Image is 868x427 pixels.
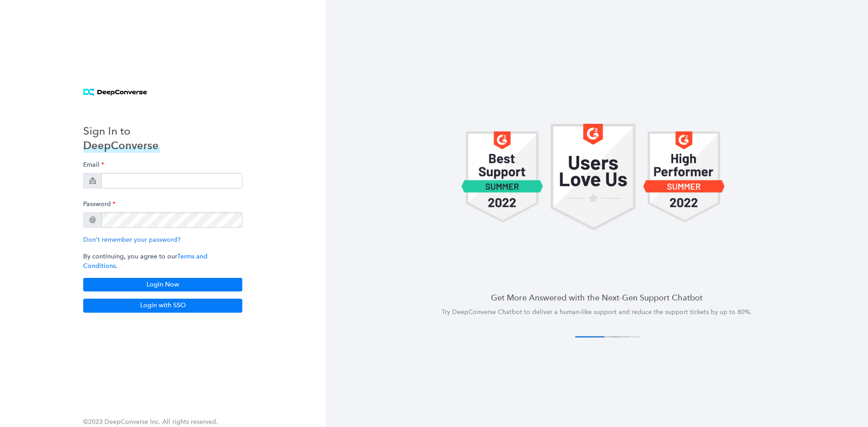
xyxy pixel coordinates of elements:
span: Try DeepConverse Chatbot to deliver a human-like support and reduce the support tickets by up to ... [442,308,752,316]
button: 3 [600,336,630,338]
button: Login with SSO [83,299,242,312]
p: By continuing, you agree to our . [83,252,242,271]
button: Login Now [83,278,242,291]
button: 2 [590,336,619,338]
h4: Get More Answered with the Next-Gen Support Chatbot [347,292,846,303]
span: ©2023 DeepConverse Inc. All rights reserved. [83,418,218,426]
img: horizontal logo [83,89,147,96]
label: Password [83,196,115,212]
label: Email [83,156,104,173]
img: carousel 1 [643,124,725,230]
button: 4 [611,336,641,338]
img: carousel 1 [551,124,636,230]
h3: Sign In to [83,124,160,138]
h3: DeepConverse [83,138,160,153]
img: carousel 1 [461,124,543,230]
a: Don't remember your password? [83,236,180,244]
button: 1 [575,336,604,338]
